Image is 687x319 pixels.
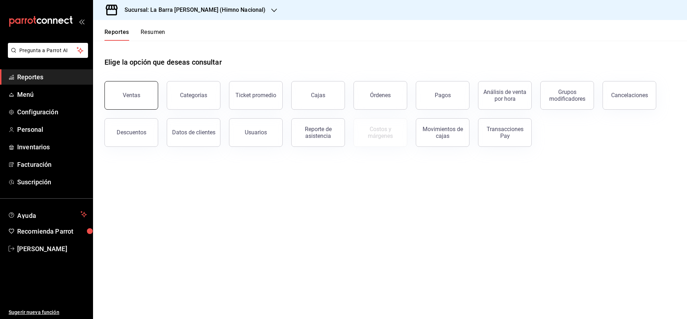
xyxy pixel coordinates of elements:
[245,129,267,136] div: Usuarios
[17,90,87,99] span: Menú
[17,142,87,152] span: Inventarios
[8,43,88,58] button: Pregunta a Parrot AI
[416,81,469,110] button: Pagos
[611,92,648,99] div: Cancelaciones
[104,118,158,147] button: Descuentos
[119,6,265,14] h3: Sucursal: La Barra [PERSON_NAME] (Himno Nacional)
[17,125,87,134] span: Personal
[17,107,87,117] span: Configuración
[104,29,129,41] button: Reportes
[235,92,276,99] div: Ticket promedio
[354,118,407,147] button: Contrata inventarios para ver este reporte
[370,92,391,99] div: Órdenes
[291,81,345,110] a: Cajas
[291,118,345,147] button: Reporte de asistencia
[435,92,451,99] div: Pagos
[17,244,87,254] span: [PERSON_NAME]
[17,226,87,236] span: Recomienda Parrot
[17,210,78,219] span: Ayuda
[79,19,84,24] button: open_drawer_menu
[123,92,140,99] div: Ventas
[141,29,165,41] button: Resumen
[9,309,87,316] span: Sugerir nueva función
[167,118,220,147] button: Datos de clientes
[416,118,469,147] button: Movimientos de cajas
[17,160,87,169] span: Facturación
[180,92,207,99] div: Categorías
[229,118,283,147] button: Usuarios
[478,118,532,147] button: Transacciones Pay
[545,89,589,102] div: Grupos modificadores
[311,91,326,100] div: Cajas
[478,81,532,110] button: Análisis de venta por hora
[354,81,407,110] button: Órdenes
[540,81,594,110] button: Grupos modificadores
[603,81,656,110] button: Cancelaciones
[5,52,88,59] a: Pregunta a Parrot AI
[229,81,283,110] button: Ticket promedio
[296,126,340,139] div: Reporte de asistencia
[483,126,527,139] div: Transacciones Pay
[104,29,165,41] div: navigation tabs
[17,72,87,82] span: Reportes
[172,129,215,136] div: Datos de clientes
[117,129,146,136] div: Descuentos
[104,81,158,110] button: Ventas
[17,177,87,187] span: Suscripción
[104,57,222,68] h1: Elige la opción que deseas consultar
[167,81,220,110] button: Categorías
[420,126,465,139] div: Movimientos de cajas
[19,47,77,54] span: Pregunta a Parrot AI
[358,126,403,139] div: Costos y márgenes
[483,89,527,102] div: Análisis de venta por hora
